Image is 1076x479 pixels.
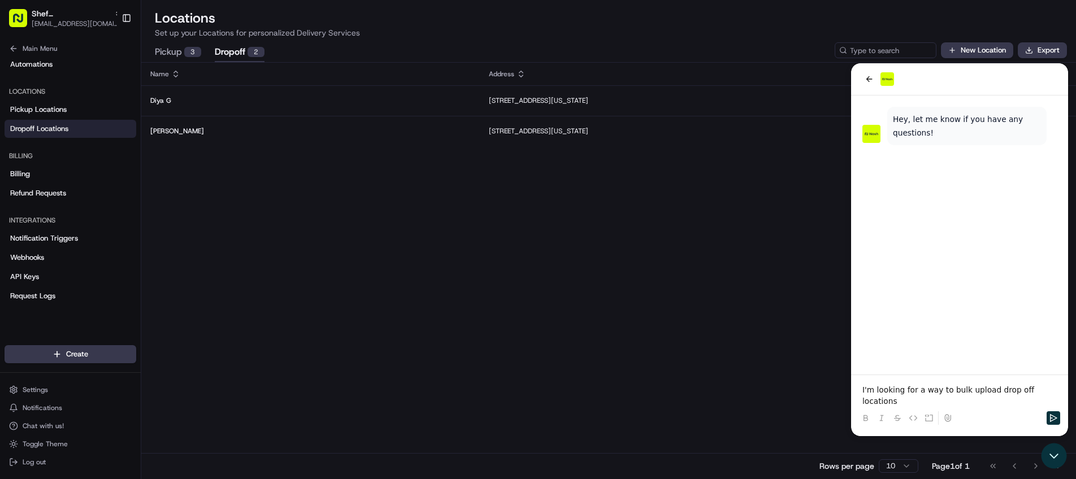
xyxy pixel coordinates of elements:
span: Refund Requests [10,188,66,198]
button: Pickup [155,43,201,62]
div: Name [150,69,471,79]
button: Shef [GEOGRAPHIC_DATA] [32,8,110,19]
span: Notifications [23,403,62,412]
input: Type to search [835,42,936,58]
h2: Locations [155,9,1062,27]
span: Settings [23,385,48,394]
a: API Keys [5,268,136,286]
p: [STREET_ADDRESS][US_STATE] [489,127,1025,136]
button: Toggle Theme [5,436,136,452]
span: Chat with us! [23,421,64,430]
div: Integrations [5,211,136,229]
a: Billing [5,165,136,183]
span: Main Menu [23,44,57,53]
a: Pickup Locations [5,101,136,119]
a: Webhooks [5,249,136,267]
div: 3 [184,47,201,57]
div: Page 1 of 1 [932,460,970,472]
span: Automations [10,59,53,69]
div: Locations [5,82,136,101]
iframe: Open customer support [1040,442,1070,472]
button: Main Menu [5,41,136,56]
button: Chat with us! [5,418,136,434]
span: Create [66,349,88,359]
p: Diya G [150,96,471,105]
span: Request Logs [10,291,55,301]
div: Address [489,69,1025,79]
button: Shef [GEOGRAPHIC_DATA][EMAIL_ADDRESS][DOMAIN_NAME] [5,5,117,32]
a: Dropoff Locations [5,120,136,138]
span: Notification Triggers [10,233,78,243]
button: Dropoff [215,43,264,62]
span: Pickup Locations [10,104,67,115]
iframe: Customer support window [851,63,1068,436]
button: New Location [941,42,1013,58]
button: Export [1018,42,1067,58]
button: Settings [5,382,136,398]
p: [PERSON_NAME] [150,127,471,136]
span: Dropoff Locations [10,124,68,134]
div: 2 [248,47,264,57]
span: Log out [23,458,46,467]
a: Automations [5,55,136,73]
span: Billing [10,169,30,179]
p: Set up your Locations for personalized Delivery Services [155,27,1062,38]
a: Request Logs [5,287,136,305]
button: [EMAIL_ADDRESS][DOMAIN_NAME] [32,19,122,28]
p: [STREET_ADDRESS][US_STATE] [489,96,1025,105]
button: Create [5,345,136,363]
button: Log out [5,454,136,470]
p: Rows per page [819,460,874,472]
a: Refund Requests [5,184,136,202]
div: Billing [5,147,136,165]
a: Notification Triggers [5,229,136,247]
span: Webhooks [10,252,44,263]
span: API Keys [10,272,39,282]
span: Toggle Theme [23,439,68,448]
button: Notifications [5,400,136,416]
